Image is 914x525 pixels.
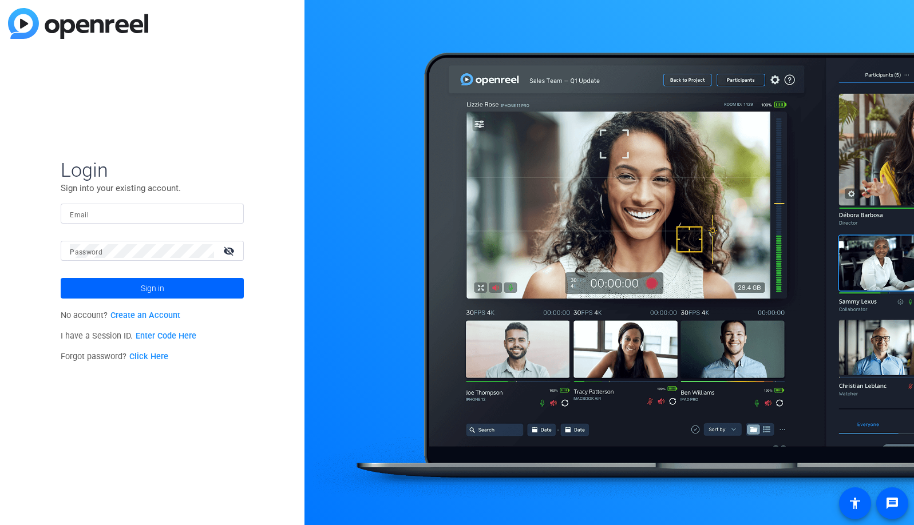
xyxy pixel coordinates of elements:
[8,8,148,39] img: blue-gradient.svg
[110,311,180,320] a: Create an Account
[61,331,196,341] span: I have a Session ID.
[885,496,899,510] mat-icon: message
[61,278,244,299] button: Sign in
[70,207,235,221] input: Enter Email Address
[61,352,168,361] span: Forgot password?
[61,158,244,182] span: Login
[848,496,862,510] mat-icon: accessibility
[141,274,164,303] span: Sign in
[129,352,168,361] a: Click Here
[136,331,196,341] a: Enter Code Here
[70,248,102,256] mat-label: Password
[216,242,244,259] mat-icon: visibility_off
[61,311,180,320] span: No account?
[70,211,89,219] mat-label: Email
[61,182,244,194] p: Sign into your existing account.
